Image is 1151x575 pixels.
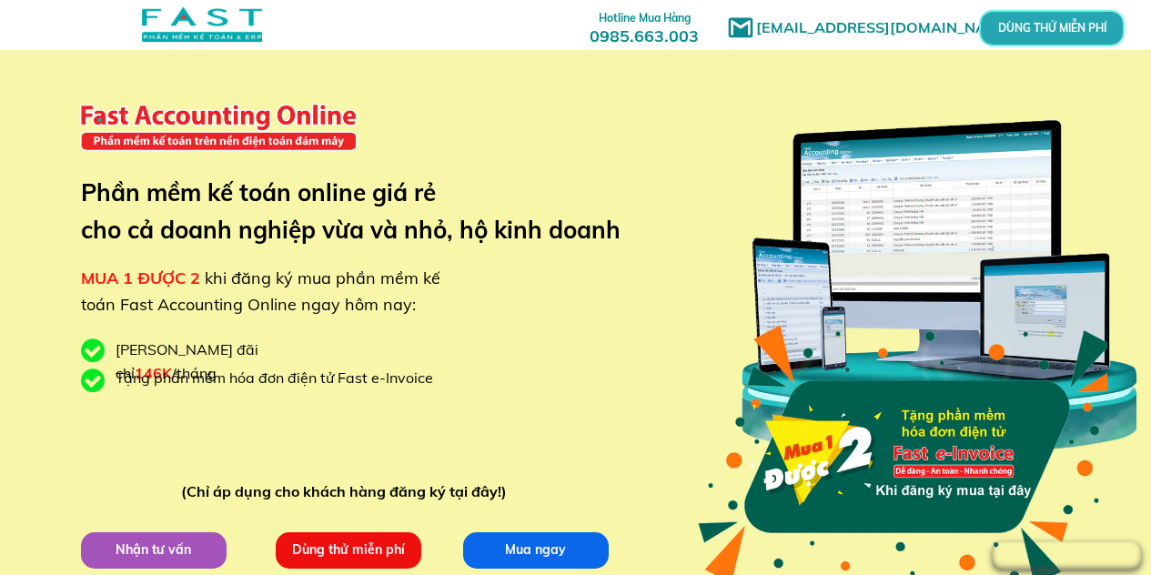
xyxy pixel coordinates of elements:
[81,267,200,288] span: MUA 1 ĐƯỢC 2
[599,11,691,25] span: Hotline Mua Hàng
[756,16,1025,40] h1: [EMAIL_ADDRESS][DOMAIN_NAME]
[463,532,609,569] p: Mua ngay
[81,174,648,249] h3: Phần mềm kế toán online giá rẻ cho cả doanh nghiệp vừa và nhỏ, hộ kinh doanh
[81,532,227,569] p: Nhận tư vấn
[570,6,719,45] h3: 0985.663.003
[276,532,421,569] p: Dùng thử miễn phí
[135,364,172,382] span: 146K
[116,338,352,385] div: [PERSON_NAME] đãi chỉ /tháng
[81,267,440,315] span: khi đăng ký mua phần mềm kế toán Fast Accounting Online ngay hôm nay:
[116,367,447,390] div: Tặng phần mềm hóa đơn điện tử Fast e-Invoice
[181,480,515,504] div: (Chỉ áp dụng cho khách hàng đăng ký tại đây!)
